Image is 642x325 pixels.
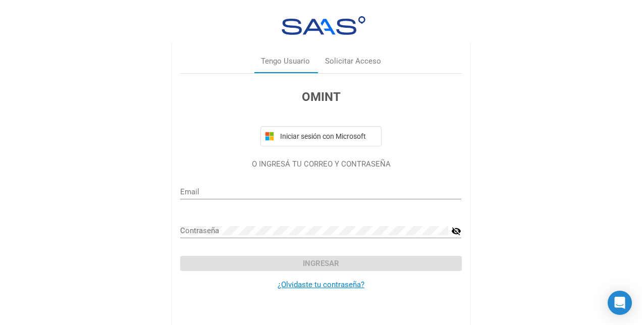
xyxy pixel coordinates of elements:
[180,158,461,170] p: O INGRESÁ TU CORREO Y CONTRASEÑA
[180,88,461,106] h3: OMINT
[278,132,377,140] span: Iniciar sesión con Microsoft
[303,259,339,268] span: Ingresar
[608,291,632,315] div: Open Intercom Messenger
[260,126,382,146] button: Iniciar sesión con Microsoft
[325,56,381,67] div: Solicitar Acceso
[451,225,461,237] mat-icon: visibility_off
[261,56,310,67] div: Tengo Usuario
[278,280,364,289] a: ¿Olvidaste tu contraseña?
[180,256,461,271] button: Ingresar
